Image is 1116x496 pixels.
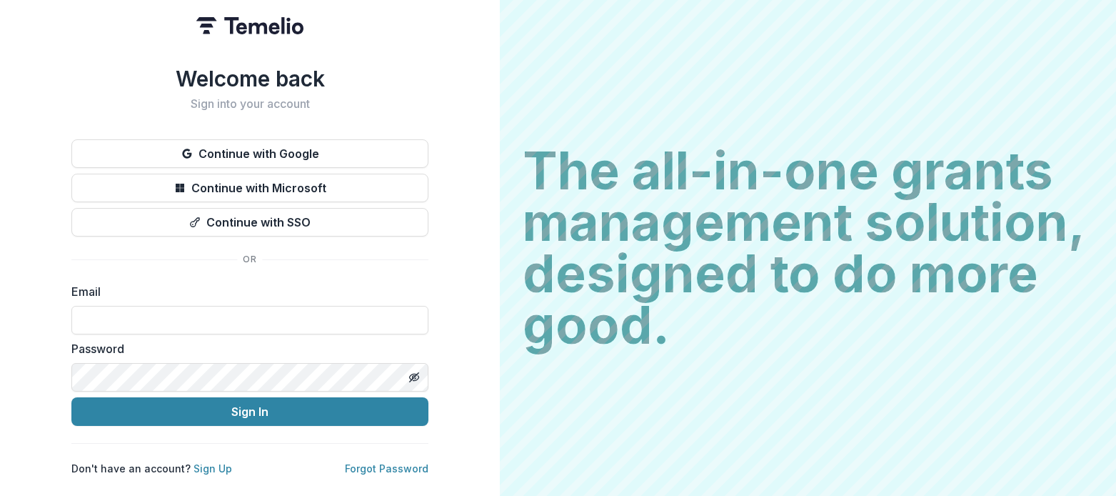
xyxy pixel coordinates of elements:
button: Sign In [71,397,428,426]
p: Don't have an account? [71,461,232,476]
h1: Welcome back [71,66,428,91]
button: Toggle password visibility [403,366,426,389]
a: Sign Up [193,462,232,475]
img: Temelio [196,17,303,34]
a: Forgot Password [345,462,428,475]
h2: Sign into your account [71,97,428,111]
button: Continue with SSO [71,208,428,237]
button: Continue with Microsoft [71,174,428,202]
button: Continue with Google [71,139,428,168]
label: Password [71,340,420,357]
label: Email [71,283,420,300]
